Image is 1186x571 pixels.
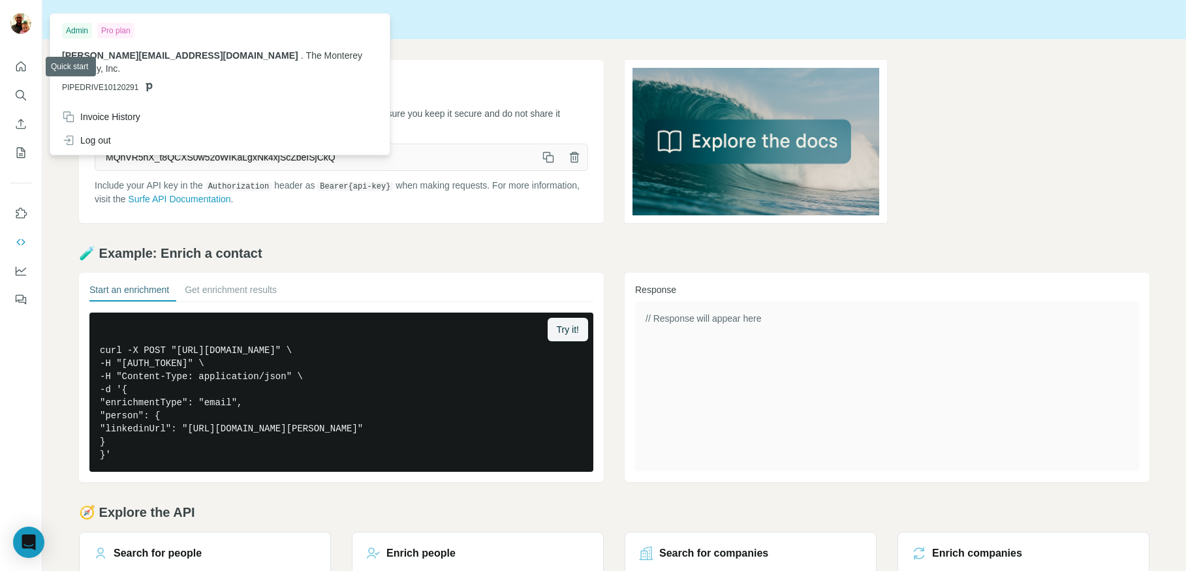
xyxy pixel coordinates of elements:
pre: curl -X POST "[URL][DOMAIN_NAME]" \ -H "[AUTH_TOKEN]" \ -H "Content-Type: application/json" \ -d ... [89,313,593,472]
span: . [301,50,304,61]
button: My lists [10,141,31,164]
h2: 🧭 Explore the API [79,503,1149,521]
button: Use Surfe on LinkedIn [10,202,31,225]
span: PIPEDRIVE10120291 [62,82,138,93]
h2: 🧪 Example: Enrich a contact [79,244,1149,262]
div: Surfe API [42,10,1186,29]
h3: Enrich people [386,546,456,561]
p: Include your API key in the header as when making requests. For more information, visit the . [95,179,588,206]
code: Authorization [206,182,272,191]
button: Try it! [548,318,588,341]
div: Open Intercom Messenger [13,527,44,558]
span: Try it! [557,323,579,336]
button: Search [10,84,31,107]
div: Pro plan [97,23,134,39]
div: Admin [62,23,92,39]
button: Enrich CSV [10,112,31,136]
h3: Search for people [114,546,202,561]
h3: Response [635,283,1139,296]
button: Start an enrichment [89,283,169,301]
span: [PERSON_NAME][EMAIL_ADDRESS][DOMAIN_NAME] [62,50,298,61]
button: Quick start [10,55,31,78]
code: Bearer {api-key} [317,182,393,191]
div: Invoice History [62,110,140,123]
a: Surfe API Documentation [128,194,230,204]
h3: Search for companies [659,546,768,561]
h3: Enrich companies [932,546,1022,561]
span: // Response will appear here [646,313,761,324]
button: Get enrichment results [185,283,277,301]
div: Log out [62,134,111,147]
img: Avatar [10,13,31,34]
button: Feedback [10,288,31,311]
button: Use Surfe API [10,230,31,254]
span: MQnVR5nX_t8QCXS0w52oWIKaLgxNk4xjScZbeISjCkQ [95,146,535,169]
button: Dashboard [10,259,31,283]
